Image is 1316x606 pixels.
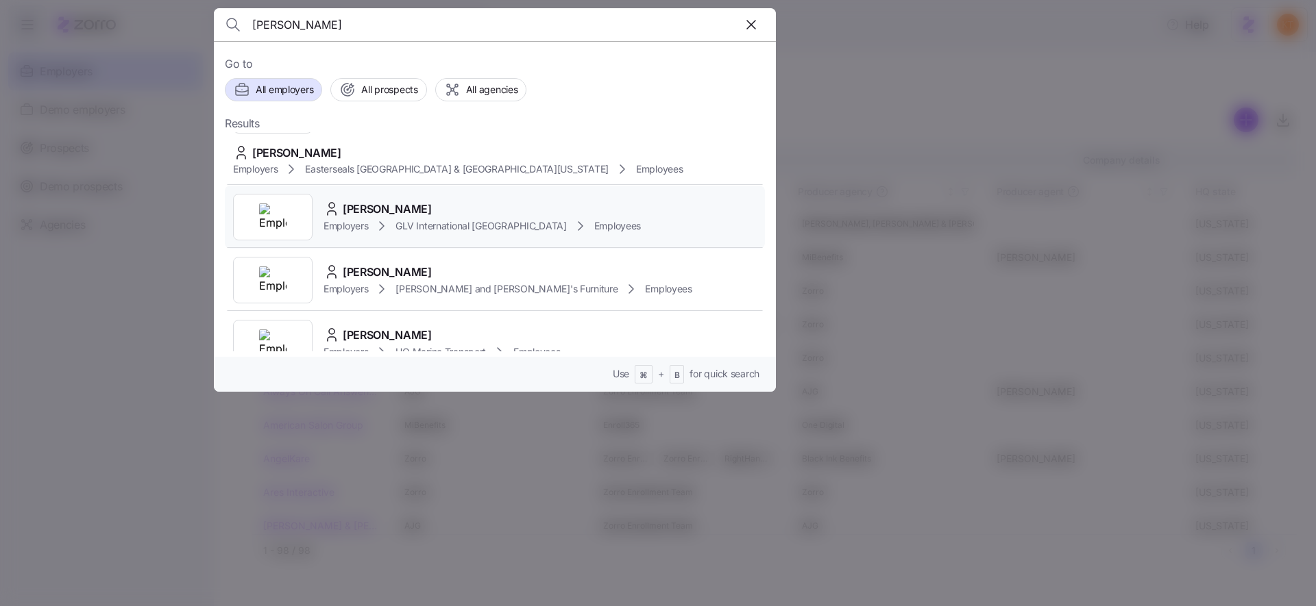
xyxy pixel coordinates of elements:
[305,162,608,176] span: Easterseals [GEOGRAPHIC_DATA] & [GEOGRAPHIC_DATA][US_STATE]
[594,219,641,233] span: Employees
[395,219,566,233] span: GLV International [GEOGRAPHIC_DATA]
[259,329,287,357] img: Employer logo
[233,162,278,176] span: Employers
[343,264,432,281] span: [PERSON_NAME]
[259,203,287,231] img: Employer logo
[395,282,618,296] span: [PERSON_NAME] and [PERSON_NAME]'s Furniture
[225,115,260,132] span: Results
[645,282,692,296] span: Employees
[435,78,527,101] button: All agencies
[256,83,313,97] span: All employers
[361,83,417,97] span: All prospects
[330,78,426,101] button: All prospects
[690,367,759,381] span: for quick search
[639,370,648,381] span: ⌘
[343,327,432,344] span: [PERSON_NAME]
[674,370,680,381] span: B
[636,162,683,176] span: Employees
[225,55,765,73] span: Go to
[324,219,368,233] span: Employers
[466,83,518,97] span: All agencies
[324,282,368,296] span: Employers
[225,78,322,101] button: All employers
[395,345,486,359] span: HQ Marine Transport
[324,345,368,359] span: Employers
[658,367,664,381] span: +
[343,201,432,218] span: [PERSON_NAME]
[613,367,629,381] span: Use
[259,266,287,294] img: Employer logo
[252,144,341,162] span: [PERSON_NAME]
[513,345,560,359] span: Employees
